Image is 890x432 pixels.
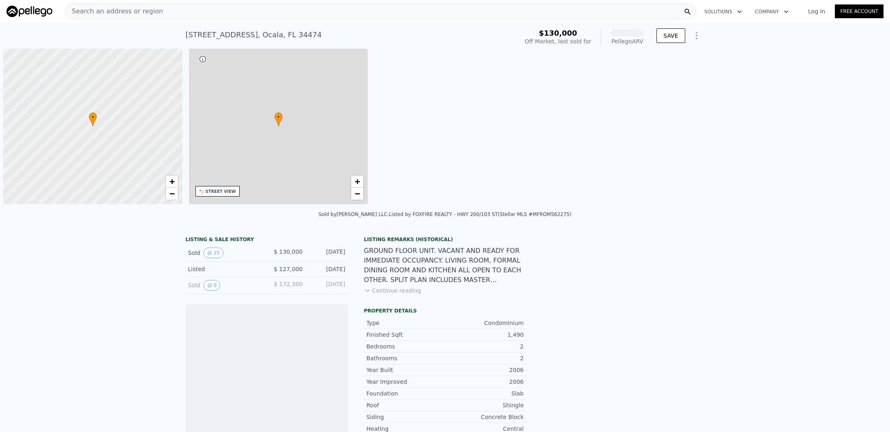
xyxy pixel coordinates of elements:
[367,401,445,409] div: Roof
[445,413,524,421] div: Concrete Block
[274,266,302,272] span: $ 127,000
[204,248,223,258] button: View historical data
[351,188,363,200] a: Zoom out
[389,212,571,217] div: Listed by FOXFIRE REALTY - HWY 200/103 ST (Stellar MLS #MFROM562275)
[539,29,577,37] span: $130,000
[186,29,322,41] div: [STREET_ADDRESS] , Ocala , FL 34474
[688,28,705,44] button: Show Options
[169,188,174,199] span: −
[445,342,524,351] div: 2
[204,280,221,291] button: View historical data
[367,389,445,398] div: Foundation
[169,176,174,186] span: +
[89,113,97,121] span: •
[748,4,795,19] button: Company
[445,389,524,398] div: Slab
[698,4,748,19] button: Solutions
[445,354,524,362] div: 2
[367,342,445,351] div: Bedrooms
[445,378,524,386] div: 2006
[445,319,524,327] div: Condominium
[188,280,260,291] div: Sold
[275,112,283,126] div: •
[367,354,445,362] div: Bathrooms
[6,6,52,17] img: Pellego
[367,413,445,421] div: Siding
[835,4,884,18] a: Free Account
[611,37,643,45] div: Pellego ARV
[186,236,348,244] div: LISTING & SALE HISTORY
[309,265,345,273] div: [DATE]
[355,188,360,199] span: −
[445,331,524,339] div: 1,490
[445,401,524,409] div: Shingle
[364,308,526,314] div: Property details
[309,280,345,291] div: [DATE]
[319,212,389,217] div: Sold by [PERSON_NAME] LLC .
[355,176,360,186] span: +
[364,236,526,243] div: Listing Remarks (Historical)
[188,248,260,258] div: Sold
[798,7,835,15] a: Log In
[367,331,445,339] div: Finished Sqft
[274,281,302,287] span: $ 172,300
[206,188,236,195] div: STREET VIEW
[275,113,283,121] span: •
[445,366,524,374] div: 2006
[367,319,445,327] div: Type
[367,366,445,374] div: Year Built
[166,175,178,188] a: Zoom in
[367,378,445,386] div: Year Improved
[351,175,363,188] a: Zoom in
[89,112,97,126] div: •
[525,37,591,45] div: Off Market, last sold for
[188,265,260,273] div: Listed
[309,248,345,258] div: [DATE]
[364,287,421,295] button: Continue reading
[364,246,526,285] div: GROUND FLOOR UNIT. VACANT AND READY FOR IMMEDIATE OCCUPANCY. LIVING ROOM, FORMAL DINING ROOM AND ...
[166,188,178,200] a: Zoom out
[65,6,163,16] span: Search an address or region
[274,248,302,255] span: $ 130,000
[656,28,685,43] button: SAVE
